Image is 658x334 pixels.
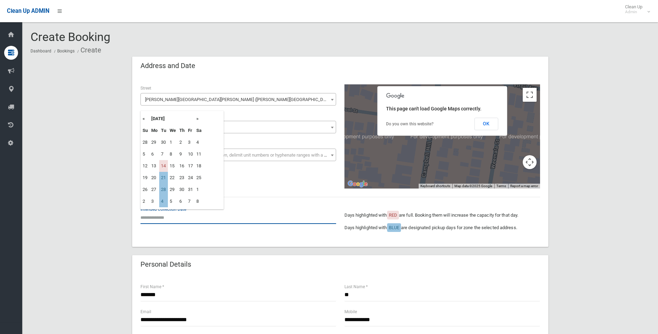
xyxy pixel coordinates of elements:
[159,125,168,136] th: Tu
[420,184,450,189] button: Keyboard shortcuts
[149,113,195,125] th: [DATE]
[178,172,186,184] td: 23
[57,49,75,53] a: Bookings
[186,136,195,148] td: 3
[132,59,204,73] header: Address and Date
[454,184,492,188] span: Map data ©2025 Google
[389,225,399,230] span: BLUE
[186,184,195,195] td: 31
[389,212,397,218] span: RED
[186,160,195,172] td: 17
[178,136,186,148] td: 2
[195,136,203,148] td: 4
[195,195,203,207] td: 8
[141,113,149,125] th: «
[186,195,195,207] td: 7
[159,148,168,160] td: 7
[31,49,51,53] a: Dashboard
[195,125,203,136] th: Sa
[31,30,110,44] span: Create Booking
[159,136,168,148] td: 30
[142,95,334,105] span: Campbell Hill Road (CHESTER HILL 2162)
[159,160,168,172] td: 14
[159,172,168,184] td: 21
[496,184,506,188] a: Terms (opens in new tab)
[76,44,101,57] li: Create
[168,195,178,207] td: 5
[7,8,49,14] span: Clean Up ADMIN
[141,125,149,136] th: Su
[145,152,339,158] span: Select the unit number from the dropdown, delimit unit numbers or hyphenate ranges with a comma
[141,160,149,172] td: 12
[168,136,178,148] td: 1
[386,122,434,126] a: Do you own this website?
[178,125,186,136] th: Th
[141,172,149,184] td: 19
[195,172,203,184] td: 25
[510,184,538,188] a: Report a map error
[346,179,369,189] img: Google
[141,148,149,160] td: 5
[622,4,649,15] span: Clean Up
[178,148,186,160] td: 9
[168,184,178,195] td: 29
[178,184,186,195] td: 30
[141,136,149,148] td: 28
[186,172,195,184] td: 24
[168,172,178,184] td: 22
[195,160,203,172] td: 18
[186,148,195,160] td: 10
[178,195,186,207] td: 6
[178,160,186,172] td: 16
[141,195,149,207] td: 2
[140,121,336,133] span: 105
[149,125,159,136] th: Mo
[186,125,195,136] th: Fr
[140,93,336,106] span: Campbell Hill Road (CHESTER HILL 2162)
[346,179,369,189] a: Open this area in Google Maps (opens a new window)
[523,88,537,102] button: Toggle fullscreen view
[625,9,642,15] small: Admin
[168,125,178,136] th: We
[141,184,149,195] td: 26
[142,123,334,132] span: 105
[149,172,159,184] td: 20
[168,148,178,160] td: 8
[195,148,203,160] td: 11
[149,195,159,207] td: 3
[474,118,498,130] button: OK
[195,113,203,125] th: »
[159,195,168,207] td: 4
[344,211,540,219] p: Days highlighted with are full. Booking them will increase the capacity for that day.
[149,160,159,172] td: 13
[523,155,537,169] button: Map camera controls
[168,160,178,172] td: 15
[149,136,159,148] td: 29
[149,184,159,195] td: 27
[195,184,203,195] td: 1
[159,184,168,195] td: 28
[149,148,159,160] td: 6
[386,106,481,111] span: This page can't load Google Maps correctly.
[344,224,540,232] p: Days highlighted with are designated pickup days for zone the selected address.
[132,258,199,271] header: Personal Details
